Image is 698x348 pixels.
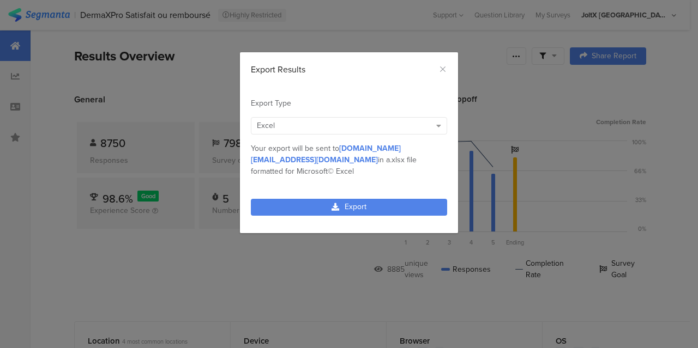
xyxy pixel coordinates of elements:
[251,63,447,76] div: Export Results
[257,120,275,131] span: Excel
[240,52,458,233] div: dialog
[251,97,447,109] div: Export Type
[251,143,447,177] div: Your export will be sent to in a
[438,63,447,76] button: Close
[251,154,417,177] span: .xlsx file formatted for Microsoft© Excel
[251,143,401,166] span: [DOMAIN_NAME][EMAIL_ADDRESS][DOMAIN_NAME]
[251,199,447,216] a: Export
